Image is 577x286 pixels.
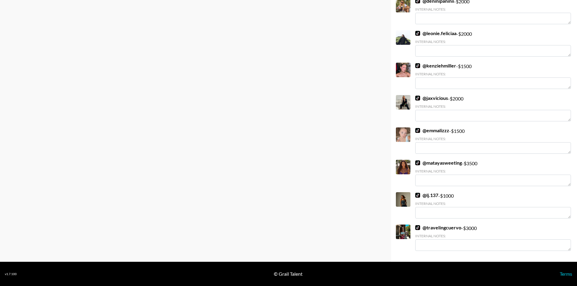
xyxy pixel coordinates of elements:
[415,169,571,173] div: Internal Notes:
[415,31,420,36] img: TikTok
[415,63,456,69] a: @kenziehmiller
[415,63,420,68] img: TikTok
[415,234,571,238] div: Internal Notes:
[415,192,438,198] a: @lj.137
[415,127,449,133] a: @emmalizzz
[415,39,571,44] div: Internal Notes:
[415,225,461,231] a: @travelingcuervo
[415,72,571,76] div: Internal Notes:
[274,271,303,277] div: © Grail Talent
[415,160,462,166] a: @matayasweeting
[415,104,571,109] div: Internal Notes:
[415,30,571,57] div: - $ 2000
[415,136,571,141] div: Internal Notes:
[415,192,571,219] div: - $ 1000
[415,225,420,230] img: TikTok
[415,225,571,251] div: - $ 3000
[415,95,571,121] div: - $ 2000
[415,128,420,133] img: TikTok
[415,96,420,100] img: TikTok
[415,201,571,206] div: Internal Notes:
[415,7,571,12] div: Internal Notes:
[5,272,17,276] div: v 1.7.100
[415,63,571,89] div: - $ 1500
[415,30,456,36] a: @leonie.feliciaa
[415,193,420,198] img: TikTok
[415,160,420,165] img: TikTok
[560,271,572,277] a: Terms
[415,95,448,101] a: @jaxvicious
[415,160,571,186] div: - $ 3500
[415,127,571,154] div: - $ 1500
